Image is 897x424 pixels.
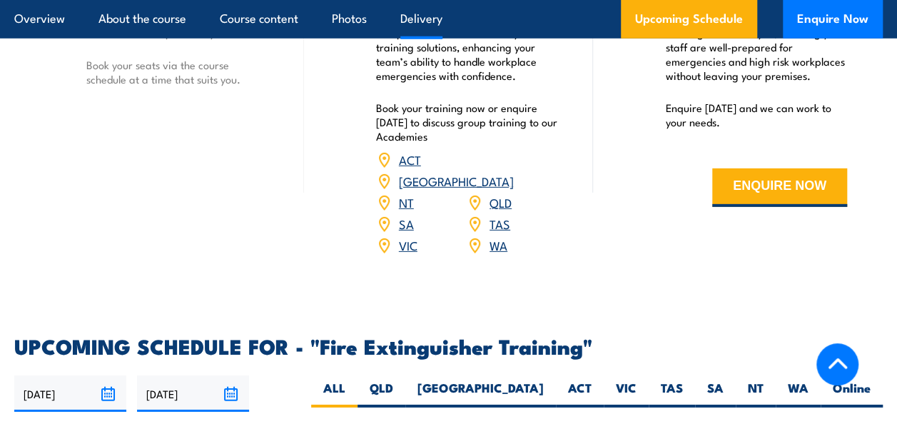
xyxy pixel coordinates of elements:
label: ACT [556,380,604,408]
label: [GEOGRAPHIC_DATA] [405,380,556,408]
a: NT [399,193,414,211]
label: QLD [358,380,405,408]
label: ALL [311,380,358,408]
a: [GEOGRAPHIC_DATA] [399,172,514,189]
h2: UPCOMING SCHEDULE FOR - "Fire Extinguisher Training" [14,336,883,355]
button: ENQUIRE NOW [712,168,847,207]
p: We offer convenient nationwide training tailored to you, ensuring your staff are well-prepared fo... [665,11,847,83]
a: ACT [399,151,421,168]
a: QLD [490,193,512,211]
label: VIC [604,380,649,408]
input: From date [14,375,126,412]
label: TAS [649,380,695,408]
label: Online [821,380,883,408]
input: To date [137,375,249,412]
a: WA [490,236,507,253]
p: Enquire [DATE] and we can work to your needs. [665,101,847,129]
p: Book your training now or enquire [DATE] to discuss group training to our Academies [376,101,558,143]
p: Book your seats via the course schedule at a time that suits you. [86,58,268,86]
label: WA [776,380,821,408]
a: TAS [490,215,510,232]
label: SA [695,380,736,408]
a: SA [399,215,414,232]
label: NT [736,380,776,408]
p: Our Academies are located nationally and provide customised safety training solutions, enhancing ... [376,11,558,83]
a: VIC [399,236,417,253]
